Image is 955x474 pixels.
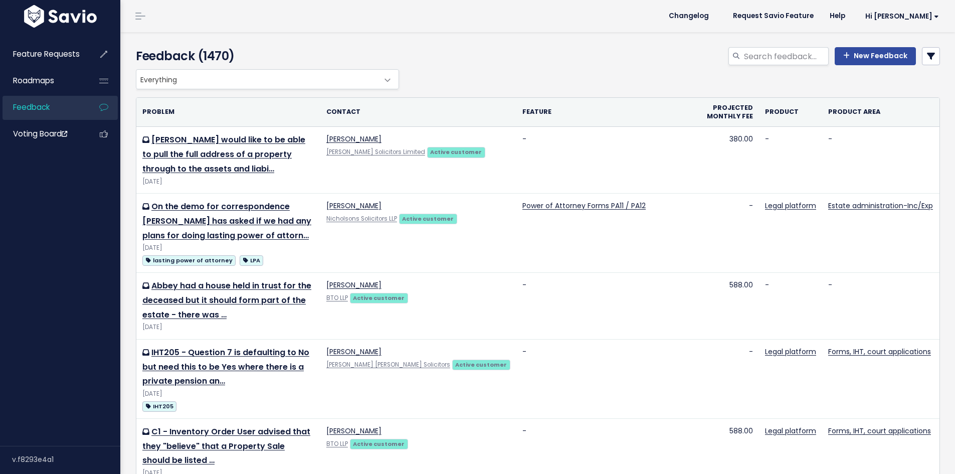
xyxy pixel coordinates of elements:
[522,201,646,211] a: Power of Attorney Forms PA11 / PA12
[22,5,99,28] img: logo-white.9d6f32f41409.svg
[326,426,381,436] a: [PERSON_NAME]
[353,440,405,448] strong: Active customer
[326,134,381,144] a: [PERSON_NAME]
[697,127,759,194] td: 380.00
[136,70,378,89] span: Everything
[353,294,405,302] strong: Active customer
[516,98,697,127] th: Feature
[142,400,176,412] a: IHT205
[142,426,310,466] a: C1 - Inventory Order User advised that they "believe" that a Property Sale should be listed …
[765,201,816,211] a: Legal platform
[142,243,314,253] div: [DATE]
[427,146,485,156] a: Active customer
[835,47,916,65] a: New Feedback
[765,347,816,357] a: Legal platform
[759,127,822,194] td: -
[326,347,381,357] a: [PERSON_NAME]
[697,273,759,340] td: 588.00
[326,440,348,448] a: BTO LLP
[13,102,50,112] span: Feedback
[822,273,939,340] td: -
[240,254,263,266] a: LPA
[759,273,822,340] td: -
[142,322,314,333] div: [DATE]
[516,339,697,418] td: -
[350,292,408,302] a: Active customer
[13,128,67,139] span: Voting Board
[3,96,83,119] a: Feedback
[136,98,320,127] th: Problem
[697,339,759,418] td: -
[822,127,939,194] td: -
[828,426,931,436] a: Forms, IHT, court applications
[516,273,697,340] td: -
[142,389,314,399] div: [DATE]
[326,201,381,211] a: [PERSON_NAME]
[725,9,822,24] a: Request Savio Feature
[455,361,507,369] strong: Active customer
[350,438,408,448] a: Active customer
[142,347,309,387] a: IHT205 - Question 7 is defaulting to No but need this to be Yes where there is a private pension an…
[136,47,394,65] h4: Feedback (1470)
[853,9,947,24] a: Hi [PERSON_NAME]
[516,127,697,194] td: -
[697,194,759,273] td: -
[697,98,759,127] th: Projected monthly fee
[326,280,381,290] a: [PERSON_NAME]
[765,426,816,436] a: Legal platform
[402,215,454,223] strong: Active customer
[399,213,457,223] a: Active customer
[326,294,348,302] a: BTO LLP
[142,401,176,412] span: IHT205
[3,69,83,92] a: Roadmaps
[3,122,83,145] a: Voting Board
[142,254,236,266] a: lasting power of attorney
[743,47,829,65] input: Search feedback...
[142,280,311,321] a: Abbey had a house held in trust for the deceased but it should form part of the estate - there was …
[828,347,931,357] a: Forms, IHT, court applications
[3,43,83,66] a: Feature Requests
[142,134,305,175] a: [PERSON_NAME] would like to be able to pull the full address of a property through to the assets ...
[326,215,397,223] a: Nicholsons Solicitors LLP
[759,98,822,127] th: Product
[136,69,399,89] span: Everything
[865,13,939,20] span: Hi [PERSON_NAME]
[822,9,853,24] a: Help
[320,98,516,127] th: Contact
[326,361,450,369] a: [PERSON_NAME] [PERSON_NAME] Solicitors
[142,255,236,266] span: lasting power of attorney
[828,201,933,211] a: Estate administration-Inc/Exp
[822,98,939,127] th: Product Area
[669,13,709,20] span: Changelog
[452,359,510,369] a: Active customer
[326,148,425,156] a: [PERSON_NAME] Solicitors Limited
[12,446,120,472] div: v.f8293e4a1
[142,177,314,187] div: [DATE]
[430,148,482,156] strong: Active customer
[142,201,311,241] a: On the demo for correspondence [PERSON_NAME] has asked if we had any plans for doing lasting powe...
[13,49,80,59] span: Feature Requests
[13,75,54,86] span: Roadmaps
[240,255,263,266] span: LPA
